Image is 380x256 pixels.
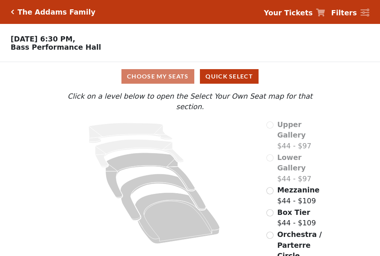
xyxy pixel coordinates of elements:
[95,139,184,167] path: Lower Gallery - Seats Available: 0
[277,120,306,139] span: Upper Gallery
[277,207,316,228] label: $44 - $109
[277,208,310,216] span: Box Tier
[264,7,325,18] a: Your Tickets
[277,153,306,172] span: Lower Gallery
[18,8,95,16] h5: The Addams Family
[277,185,319,206] label: $44 - $109
[53,91,327,112] p: Click on a level below to open the Select Your Own Seat map for that section.
[277,119,327,151] label: $44 - $97
[135,192,220,244] path: Orchestra / Parterre Circle - Seats Available: 214
[277,152,327,184] label: $44 - $97
[89,123,173,143] path: Upper Gallery - Seats Available: 0
[277,186,319,194] span: Mezzanine
[264,9,313,17] strong: Your Tickets
[200,69,259,84] button: Quick Select
[331,7,369,18] a: Filters
[11,9,14,15] a: Click here to go back to filters
[331,9,357,17] strong: Filters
